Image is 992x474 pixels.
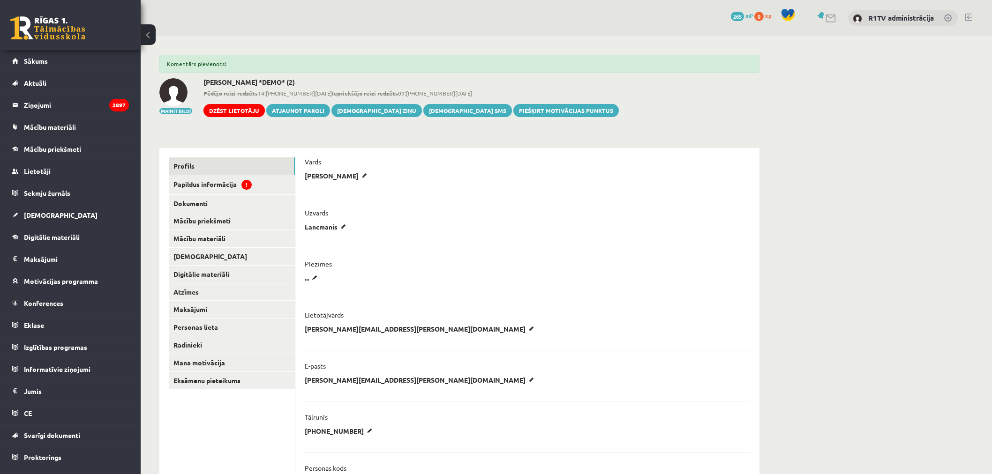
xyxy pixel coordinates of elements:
p: Vārds [305,157,321,166]
span: xp [765,12,771,19]
p: Personas kods [305,464,346,472]
a: Konferences [12,292,129,314]
span: Aktuāli [24,79,46,87]
span: Digitālie materiāli [24,233,80,241]
span: 0 [754,12,764,21]
span: Mācību priekšmeti [24,145,81,153]
span: 265 [731,12,744,21]
span: [DEMOGRAPHIC_DATA] [24,211,98,219]
p: [PERSON_NAME][EMAIL_ADDRESS][PERSON_NAME][DOMAIN_NAME] [305,376,537,384]
span: Izglītības programas [24,343,87,351]
div: Komentārs pievienots! [159,55,759,73]
a: Eklase [12,314,129,336]
p: [PERSON_NAME] [305,171,370,180]
a: Mācību priekšmeti [169,212,295,230]
b: Iepriekšējo reizi redzēts [332,89,398,97]
span: Mācību materiāli [24,123,76,131]
legend: Maksājumi [24,248,129,270]
p: E-pasts [305,362,326,370]
a: Sākums [12,50,129,72]
a: Informatīvie ziņojumi [12,358,129,380]
span: Svarīgi dokumenti [24,431,80,439]
legend: Ziņojumi [24,94,129,116]
p: ... [305,274,321,282]
span: ! [241,180,252,190]
span: mP [745,12,753,19]
span: Konferences [24,299,63,307]
span: Sekmju žurnāls [24,189,70,197]
a: [DEMOGRAPHIC_DATA] SMS [423,104,512,117]
i: 3897 [109,99,129,111]
span: CE [24,409,32,417]
a: Profils [169,157,295,175]
a: Mācību priekšmeti [12,138,129,160]
a: Digitālie materiāli [169,266,295,283]
img: Roberts Lancmanis [159,78,188,106]
a: [DEMOGRAPHIC_DATA] ziņu [331,104,422,117]
a: [DEMOGRAPHIC_DATA] [12,204,129,226]
a: Radinieki [169,336,295,354]
a: Atzīmes [169,283,295,301]
a: Svarīgi dokumenti [12,424,129,446]
span: 14:[PHONE_NUMBER][DATE] 09:[PHONE_NUMBER][DATE] [203,89,619,97]
a: Sekmju žurnāls [12,182,129,204]
a: R1TV administrācija [868,13,934,22]
a: Maksājumi [12,248,129,270]
a: Aktuāli [12,72,129,94]
a: Mana motivācija [169,354,295,371]
a: Rīgas 1. Tālmācības vidusskola [10,16,85,40]
b: Pēdējo reizi redzēts [203,89,258,97]
p: Lietotājvārds [305,311,344,319]
a: Lietotāji [12,160,129,182]
p: [PERSON_NAME][EMAIL_ADDRESS][PERSON_NAME][DOMAIN_NAME] [305,325,537,333]
a: Papildus informācija! [169,175,295,194]
button: Mainīt bildi [159,108,192,114]
a: Maksājumi [169,301,295,318]
span: Eklase [24,321,44,329]
span: Informatīvie ziņojumi [24,365,90,373]
a: 0 xp [754,12,776,19]
p: Tālrunis [305,413,328,421]
a: Proktorings [12,446,129,468]
span: Sākums [24,57,48,65]
span: Jumis [24,387,42,395]
a: Mācību materiāli [169,230,295,247]
a: Piešķirt motivācijas punktus [513,104,619,117]
p: Piezīmes [305,259,332,268]
a: Motivācijas programma [12,270,129,292]
a: 265 mP [731,12,753,19]
a: Eksāmenu pieteikums [169,372,295,389]
p: Uzvārds [305,208,328,217]
a: Mācību materiāli [12,116,129,138]
a: Digitālie materiāli [12,226,129,248]
span: Proktorings [24,453,61,461]
a: Dokumenti [169,195,295,212]
h2: [PERSON_NAME] *DEMO* (2) [203,78,619,86]
span: Motivācijas programma [24,277,98,285]
span: Lietotāji [24,167,51,175]
p: Lancmanis [305,222,349,231]
a: Ziņojumi3897 [12,94,129,116]
a: Dzēst lietotāju [203,104,265,117]
a: Atjaunot paroli [266,104,330,117]
a: Jumis [12,380,129,402]
a: CE [12,402,129,424]
img: R1TV administrācija [853,14,862,23]
a: [DEMOGRAPHIC_DATA] [169,248,295,265]
a: Personas lieta [169,318,295,336]
p: [PHONE_NUMBER] [305,427,376,435]
a: Izglītības programas [12,336,129,358]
